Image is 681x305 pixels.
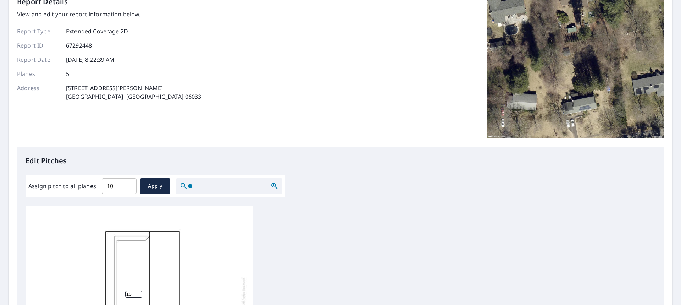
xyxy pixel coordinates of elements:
[140,178,170,194] button: Apply
[26,156,655,166] p: Edit Pitches
[17,27,60,36] p: Report Type
[17,84,60,101] p: Address
[66,70,69,78] p: 5
[66,84,201,101] p: [STREET_ADDRESS][PERSON_NAME] [GEOGRAPHIC_DATA], [GEOGRAPHIC_DATA] 06033
[17,41,60,50] p: Report ID
[17,70,60,78] p: Planes
[66,27,128,36] p: Extended Coverage 2D
[17,55,60,64] p: Report Date
[146,182,165,191] span: Apply
[17,10,201,18] p: View and edit your report information below.
[66,55,115,64] p: [DATE] 8:22:39 AM
[102,176,137,196] input: 00.0
[66,41,92,50] p: 67292448
[28,182,96,190] label: Assign pitch to all planes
